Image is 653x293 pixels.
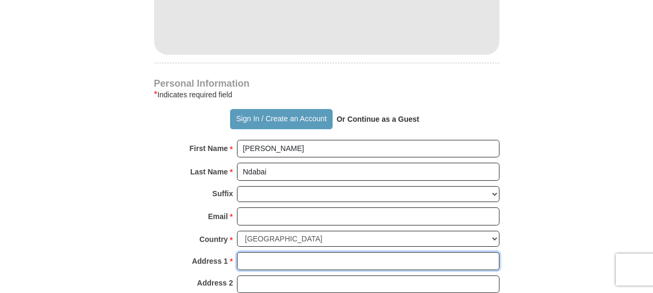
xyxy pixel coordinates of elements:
[190,164,228,179] strong: Last Name
[197,275,233,290] strong: Address 2
[154,79,499,88] h4: Personal Information
[192,254,228,269] strong: Address 1
[190,141,228,156] strong: First Name
[336,115,419,123] strong: Or Continue as a Guest
[154,88,499,101] div: Indicates required field
[230,109,333,129] button: Sign In / Create an Account
[199,232,228,247] strong: Country
[213,186,233,201] strong: Suffix
[208,209,228,224] strong: Email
